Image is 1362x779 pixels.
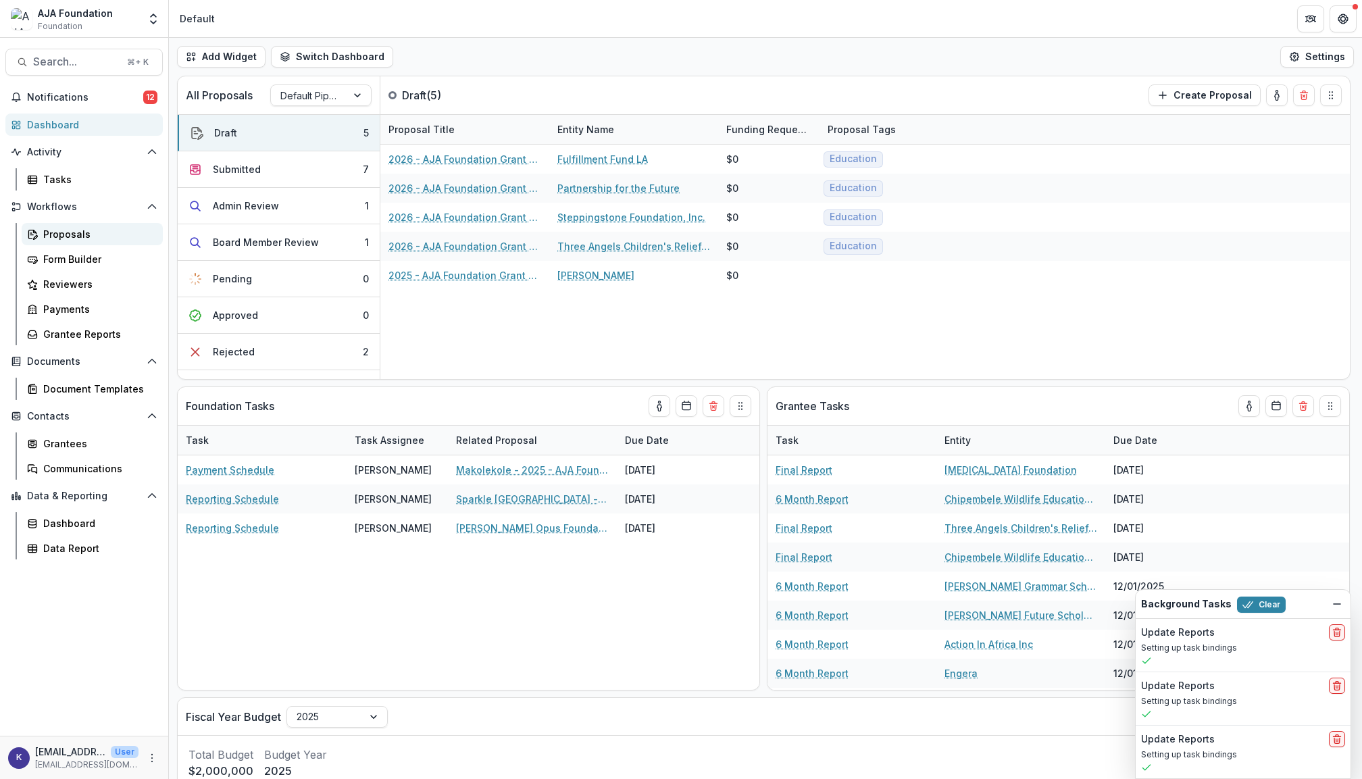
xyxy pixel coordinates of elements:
[213,308,258,322] div: Approved
[388,152,541,166] a: 2026 - AJA Foundation Grant Application
[27,411,141,422] span: Contacts
[456,463,609,477] a: Makolekole - 2025 - AJA Foundation Discretionary Payment Form
[388,181,541,195] a: 2026 - AJA Foundation Grant Application
[27,118,152,132] div: Dashboard
[1149,84,1261,106] button: Create Proposal
[22,537,163,559] a: Data Report
[143,91,157,104] span: 12
[936,426,1105,455] div: Entity
[726,181,738,195] div: $0
[776,398,849,414] p: Grantee Tasks
[27,92,143,103] span: Notifications
[944,550,1097,564] a: Chipembele Wildlife Education Trust
[617,433,677,447] div: Due Date
[380,122,463,136] div: Proposal Title
[1141,749,1345,761] p: Setting up task bindings
[43,277,152,291] div: Reviewers
[830,211,877,223] span: Education
[1105,630,1207,659] div: 12/01/2025
[1141,627,1215,638] h2: Update Reports
[178,151,380,188] button: Submitted7
[830,153,877,165] span: Education
[22,273,163,295] a: Reviewers
[830,241,877,252] span: Education
[178,426,347,455] div: Task
[703,395,724,417] button: Delete card
[27,147,141,158] span: Activity
[186,87,253,103] p: All Proposals
[363,308,369,322] div: 0
[27,491,141,502] span: Data & Reporting
[944,637,1033,651] a: Action In Africa Inc
[718,115,819,144] div: Funding Requested
[730,395,751,417] button: Drag
[557,152,648,166] a: Fulfillment Fund LA
[186,492,279,506] a: Reporting Schedule
[43,327,152,341] div: Grantee Reports
[1320,84,1342,106] button: Drag
[557,239,710,253] a: Three Angels Children's Relief, Inc.
[365,235,369,249] div: 1
[776,492,849,506] a: 6 Month Report
[819,115,988,144] div: Proposal Tags
[347,426,448,455] div: Task Assignee
[1141,680,1215,692] h2: Update Reports
[1266,84,1288,106] button: toggle-assigned-to-me
[617,484,718,513] div: [DATE]
[365,199,369,213] div: 1
[43,302,152,316] div: Payments
[380,115,549,144] div: Proposal Title
[271,46,393,68] button: Switch Dashboard
[188,747,253,763] p: Total Budget
[43,227,152,241] div: Proposals
[355,521,432,535] div: [PERSON_NAME]
[16,753,22,762] div: kjarrett@ajafoundation.org
[5,351,163,372] button: Open Documents
[1141,695,1345,707] p: Setting up task bindings
[776,666,849,680] a: 6 Month Report
[144,5,163,32] button: Open entity switcher
[22,298,163,320] a: Payments
[178,297,380,334] button: Approved0
[448,426,617,455] div: Related Proposal
[144,750,160,766] button: More
[363,126,369,140] div: 5
[1237,597,1286,613] button: Clear
[1105,433,1165,447] div: Due Date
[186,709,281,725] p: Fiscal Year Budget
[1105,601,1207,630] div: 12/01/2025
[1292,395,1314,417] button: Delete card
[5,86,163,108] button: Notifications12
[5,485,163,507] button: Open Data & Reporting
[726,239,738,253] div: $0
[124,55,151,70] div: ⌘ + K
[1319,395,1341,417] button: Drag
[5,141,163,163] button: Open Activity
[767,426,936,455] div: Task
[776,579,849,593] a: 6 Month Report
[649,395,670,417] button: toggle-assigned-to-me
[22,223,163,245] a: Proposals
[178,433,217,447] div: Task
[944,521,1097,535] a: Three Angels Children's Relief, Inc.
[549,122,622,136] div: Entity Name
[936,433,979,447] div: Entity
[1105,513,1207,543] div: [DATE]
[776,463,832,477] a: Final Report
[43,172,152,186] div: Tasks
[676,395,697,417] button: Calendar
[214,126,237,140] div: Draft
[5,405,163,427] button: Open Contacts
[1105,688,1207,717] div: [DATE]
[363,162,369,176] div: 7
[178,334,380,370] button: Rejected2
[213,162,261,176] div: Submitted
[776,521,832,535] a: Final Report
[1329,731,1345,747] button: delete
[43,541,152,555] div: Data Report
[22,248,163,270] a: Form Builder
